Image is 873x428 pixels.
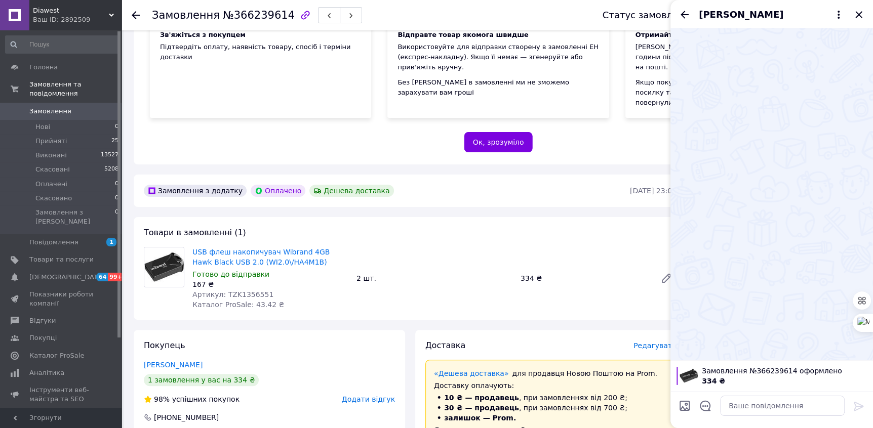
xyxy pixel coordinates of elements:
[702,366,867,376] span: Замовлення №366239614 оформлено
[29,63,58,72] span: Головна
[115,180,118,189] span: 0
[702,377,725,385] span: 334 ₴
[29,386,94,404] span: Інструменти веб-майстра та SEO
[144,228,246,237] span: Товари в замовленні (1)
[464,132,533,152] button: Ок, зрозуміло
[853,9,865,21] button: Закрити
[309,185,393,197] div: Дешева доставка
[29,316,56,325] span: Відгуки
[152,9,220,21] span: Замовлення
[223,9,295,21] span: №366239614
[108,273,125,281] span: 99+
[656,268,677,288] a: Редагувати
[154,395,170,403] span: 98%
[35,137,67,146] span: Прийняті
[35,122,50,132] span: Нові
[633,341,677,350] span: Редагувати
[104,165,118,174] span: 5208
[699,8,783,21] span: [PERSON_NAME]
[679,9,691,21] button: Назад
[115,208,118,226] span: 0
[434,369,508,377] a: «Дешева доставка»
[29,255,94,264] span: Товари та послуги
[29,107,71,116] span: Замовлення
[192,290,273,298] span: Артикул: TZK1356551
[434,393,668,403] li: , при замовленнях від 200 ₴;
[153,412,220,422] div: [PHONE_NUMBER]
[33,15,122,24] div: Ваш ID: 2892509
[35,208,115,226] span: Замовлення з [PERSON_NAME]
[29,368,64,377] span: Аналітика
[680,367,698,385] img: 5858228729_w100_h100_usb-flesh-nakopichuvach.jpg
[29,351,84,360] span: Каталог ProSale
[434,403,668,413] li: , при замовленнях від 700 ₴;
[630,187,677,195] time: [DATE] 23:07
[434,380,668,391] div: Доставку оплачують:
[115,122,118,132] span: 0
[29,273,104,282] span: [DEMOGRAPHIC_DATA]
[144,247,184,287] img: USB флеш накопичувач Wibrand 4GB Hawk Black USB 2.0 (WI2.0\/HA4M1B)
[444,414,516,422] span: залишок — Prom.
[425,340,465,350] span: Доставка
[96,273,108,281] span: 64
[434,368,668,378] div: для продавця Новою Поштою на Prom.
[517,271,652,285] div: 334 ₴
[398,31,528,38] span: Відправте товар якомога швидше
[35,165,70,174] span: Скасовані
[144,394,240,404] div: успішних покупок
[192,270,269,278] span: Готово до відправки
[192,301,284,309] span: Каталог ProSale: 43.42 ₴
[111,137,118,146] span: 25
[35,180,67,189] span: Оплачені
[5,35,120,54] input: Пошук
[144,361,203,369] a: [PERSON_NAME]
[29,238,78,247] span: Повідомлення
[33,6,109,15] span: Diawest
[444,404,519,412] span: 30 ₴ — продавець
[342,395,395,403] span: Додати відгук
[699,399,712,412] button: Відкрити шаблони відповідей
[29,290,94,308] span: Показники роботи компанії
[29,80,122,98] span: Замовлення та повідомлення
[144,340,185,350] span: Покупець
[603,10,696,20] div: Статус замовлення
[636,42,837,72] div: [PERSON_NAME] будуть переведені на ваш рахунок за 24 години після того, як покупець забере своє з...
[106,238,116,246] span: 1
[132,10,140,20] div: Повернутися назад
[35,151,67,160] span: Виконані
[144,374,259,386] div: 1 замовлення у вас на 334 ₴
[192,279,348,289] div: 167 ₴
[144,185,247,197] div: Замовлення з додатку
[160,31,246,38] span: Зв'яжіться з покупцем
[352,271,517,285] div: 2 шт.
[398,42,599,72] div: Використовуйте для відправки створену в замовленні ЕН (експрес-накладну). Якщо її немає — згенеру...
[101,151,118,160] span: 13527
[636,31,701,38] span: Отримайте гроші
[35,194,72,203] span: Скасовано
[398,77,599,98] div: Без [PERSON_NAME] в замовленні ми не зможемо зарахувати вам гроші
[115,194,118,203] span: 0
[29,333,57,343] span: Покупці
[444,394,519,402] span: 10 ₴ — продавець
[192,248,330,266] a: USB флеш накопичувач Wibrand 4GB Hawk Black USB 2.0 (WI2.0\/HA4M1B)
[251,185,305,197] div: Оплачено
[636,77,837,108] div: Якщо покупець відмовиться від замовлення — відкличте посилку та скасуйте замовлення, щоб гроші по...
[699,8,845,21] button: [PERSON_NAME]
